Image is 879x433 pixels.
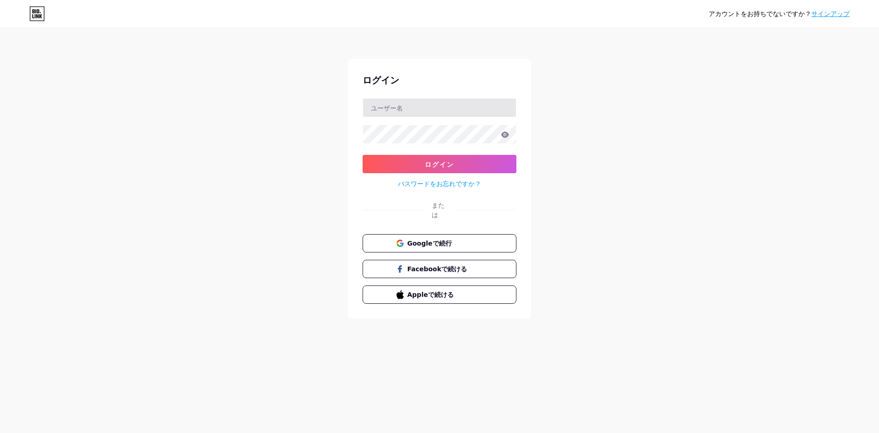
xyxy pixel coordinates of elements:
font: パスワードをお忘れですか？ [398,180,481,187]
font: Facebookで続ける [407,265,467,273]
font: Appleで続ける [407,291,454,298]
font: ログイン [425,160,454,168]
font: Googleで続行 [407,240,452,247]
a: サインアップ [811,10,850,17]
a: パスワードをお忘れですか？ [398,179,481,188]
font: アカウントをお持ちでないですか？ [709,10,811,17]
button: Googleで続行 [363,234,516,252]
button: Facebookで続ける [363,260,516,278]
font: ログイン [363,75,399,86]
button: Appleで続ける [363,285,516,304]
button: ログイン [363,155,516,173]
font: または [432,201,445,219]
input: ユーザー名 [363,99,516,117]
